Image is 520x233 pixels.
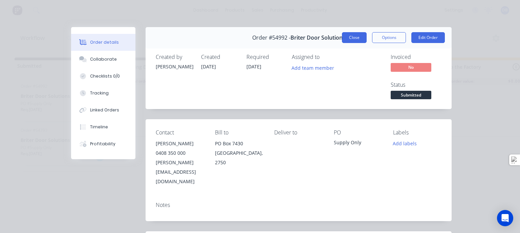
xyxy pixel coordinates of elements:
span: Submitted [391,91,431,99]
button: Order details [71,34,135,51]
div: Labels [393,129,441,136]
button: Submitted [391,91,431,101]
button: Tracking [71,85,135,102]
span: [DATE] [246,63,261,70]
div: [PERSON_NAME] [156,63,193,70]
button: Add labels [389,139,420,148]
div: [PERSON_NAME][EMAIL_ADDRESS][DOMAIN_NAME] [156,158,204,186]
button: Profitability [71,135,135,152]
div: PO Box 7430[GEOGRAPHIC_DATA], 2750 [215,139,263,167]
div: Bill to [215,129,263,136]
span: No [391,63,431,71]
div: Tracking [90,90,109,96]
div: Supply Only [334,139,382,148]
span: [DATE] [201,63,216,70]
button: Options [372,32,406,43]
button: Linked Orders [71,102,135,119]
div: Order details [90,39,119,45]
button: Add team member [288,63,338,72]
div: PO [334,129,382,136]
div: Created by [156,54,193,60]
div: Checklists 0/0 [90,73,120,79]
div: Profitability [90,141,115,147]
div: Deliver to [274,129,323,136]
span: Briter Door Solutions [290,35,345,41]
button: Checklists 0/0 [71,68,135,85]
div: PO Box 7430 [215,139,263,148]
div: Notes [156,202,441,208]
button: Collaborate [71,51,135,68]
button: Close [342,32,367,43]
div: Linked Orders [90,107,119,113]
div: Required [246,54,284,60]
span: Order #54992 - [252,35,290,41]
div: Status [391,82,441,88]
div: Assigned to [292,54,360,60]
button: Timeline [71,119,135,135]
button: Add team member [292,63,338,72]
div: [PERSON_NAME] [156,139,204,148]
div: Open Intercom Messenger [497,210,513,226]
div: Created [201,54,238,60]
div: Contact [156,129,204,136]
div: Invoiced [391,54,441,60]
div: [PERSON_NAME]0408 350 000[PERSON_NAME][EMAIL_ADDRESS][DOMAIN_NAME] [156,139,204,186]
div: Timeline [90,124,108,130]
button: Edit Order [411,32,445,43]
div: Collaborate [90,56,117,62]
div: [GEOGRAPHIC_DATA], 2750 [215,148,263,167]
div: 0408 350 000 [156,148,204,158]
